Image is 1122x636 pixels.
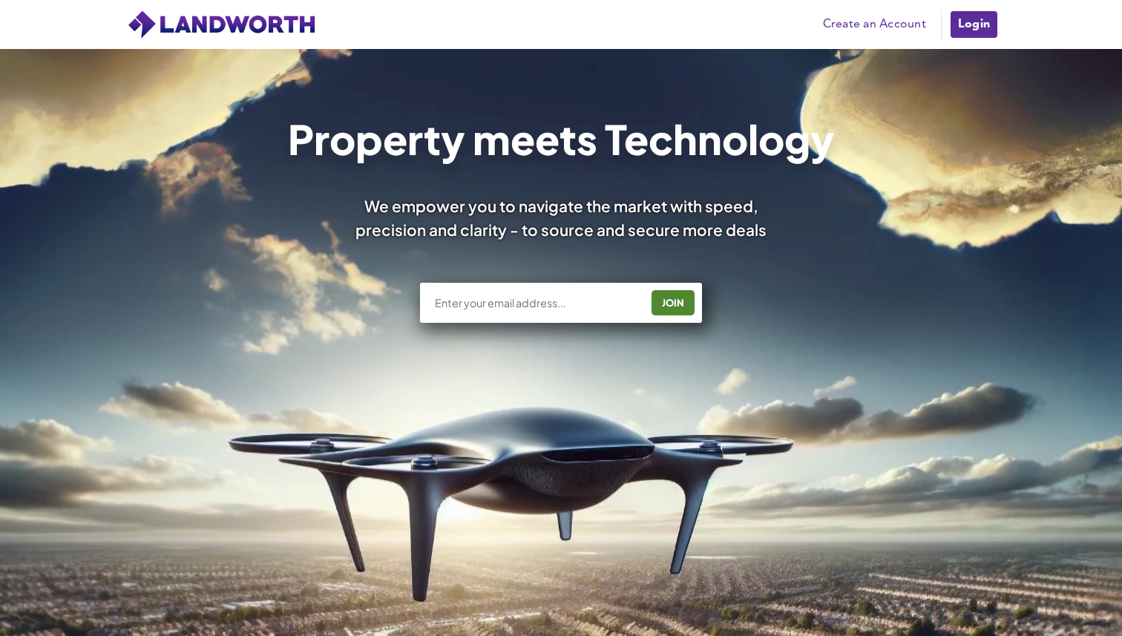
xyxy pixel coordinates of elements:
[288,119,835,159] h1: Property meets Technology
[816,13,934,36] a: Create an Account
[656,291,690,315] div: JOIN
[949,10,999,39] a: Login
[433,295,640,310] input: Enter your email address...
[652,290,695,315] button: JOIN
[335,194,787,240] div: We empower you to navigate the market with speed, precision and clarity - to source and secure mo...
